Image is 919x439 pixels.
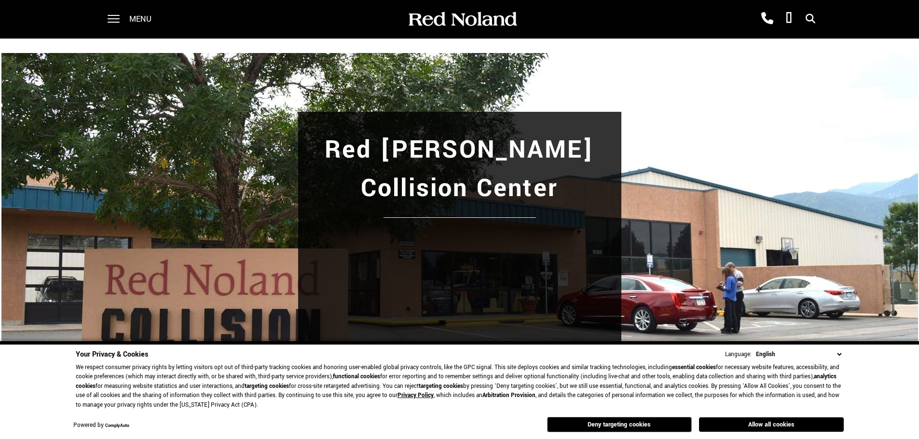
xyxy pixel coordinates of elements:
select: Language Select [754,349,844,359]
span: Your Privacy & Cookies [76,349,148,359]
strong: targeting cookies [419,382,463,390]
button: Deny targeting cookies [547,417,692,432]
strong: targeting cookies [245,382,289,390]
strong: Arbitration Provision [482,391,535,399]
img: Red Noland Auto Group [407,11,518,28]
strong: functional cookies [333,372,380,381]
div: Language: [725,351,752,358]
p: We respect consumer privacy rights by letting visitors opt out of third-party tracking cookies an... [76,363,844,410]
a: Privacy Policy [398,391,434,399]
button: Allow all cookies [699,417,844,432]
h1: Red [PERSON_NAME] Collision Center [307,131,612,208]
a: ComplyAuto [105,423,129,429]
strong: essential cookies [672,363,716,372]
div: Powered by [73,423,129,429]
